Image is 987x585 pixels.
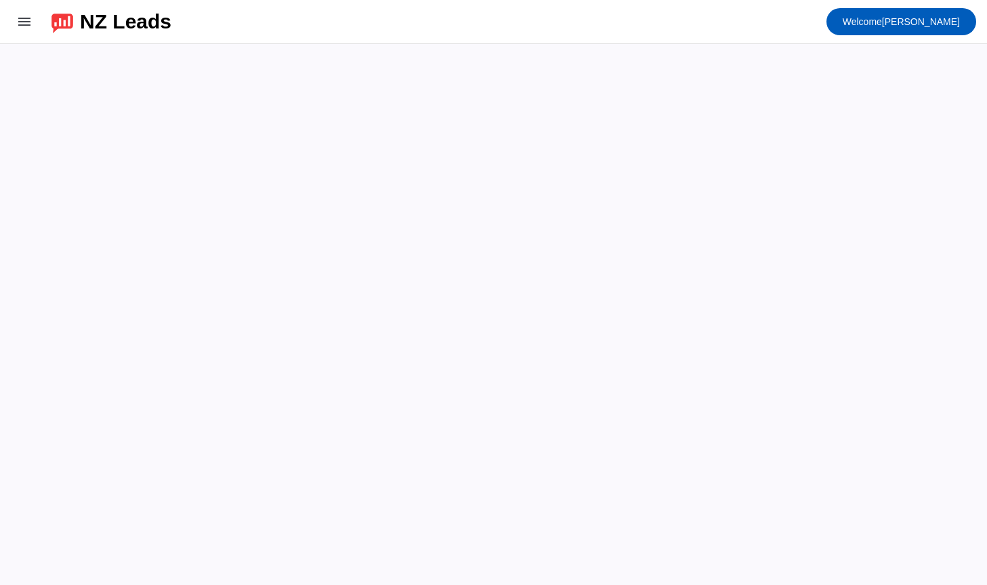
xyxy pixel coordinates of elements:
img: logo [51,10,73,33]
span: [PERSON_NAME] [843,12,960,31]
mat-icon: menu [16,14,33,30]
div: NZ Leads [80,12,171,31]
span: Welcome [843,16,882,27]
button: Welcome[PERSON_NAME] [826,8,976,35]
